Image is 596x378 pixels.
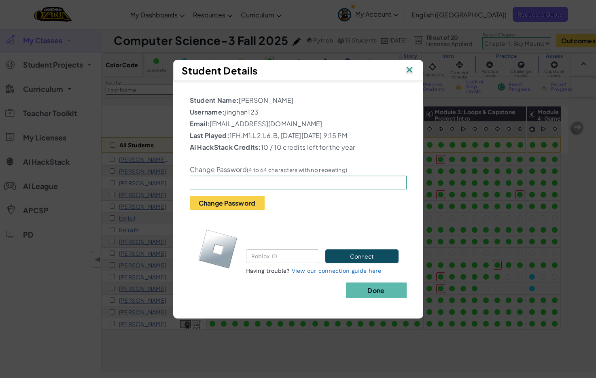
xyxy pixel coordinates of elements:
button: Connect [325,249,398,263]
b: Email: [190,119,210,128]
input: Roblox ID [246,249,319,263]
p: Connect the student's CodeCombat and Roblox accounts. [246,224,399,244]
img: IconClose.svg [404,64,415,76]
small: (4 to 64 characters with no repeating) [247,166,347,173]
b: AI HackStack Credits: [190,143,261,151]
p: [PERSON_NAME] [190,96,407,105]
span: Student Details [182,64,258,76]
p: [EMAIL_ADDRESS][DOMAIN_NAME] [190,119,407,129]
b: Username: [190,108,225,116]
p: 10 / 10 credits left for the year [190,142,407,152]
b: Last Played: [190,131,230,140]
p: 1FH.M1.L2.L6.B, [DATE][DATE] 9:15 PM [190,131,407,140]
label: Change Password [190,166,348,174]
b: Done [367,286,384,295]
button: Done [346,282,407,298]
p: jinghan123 [190,107,407,117]
img: roblox-logo.svg [198,229,238,269]
b: Student Name: [190,96,239,104]
button: Change Password [190,196,265,210]
span: Having trouble? [246,268,290,274]
a: View our connection guide here [292,268,381,274]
